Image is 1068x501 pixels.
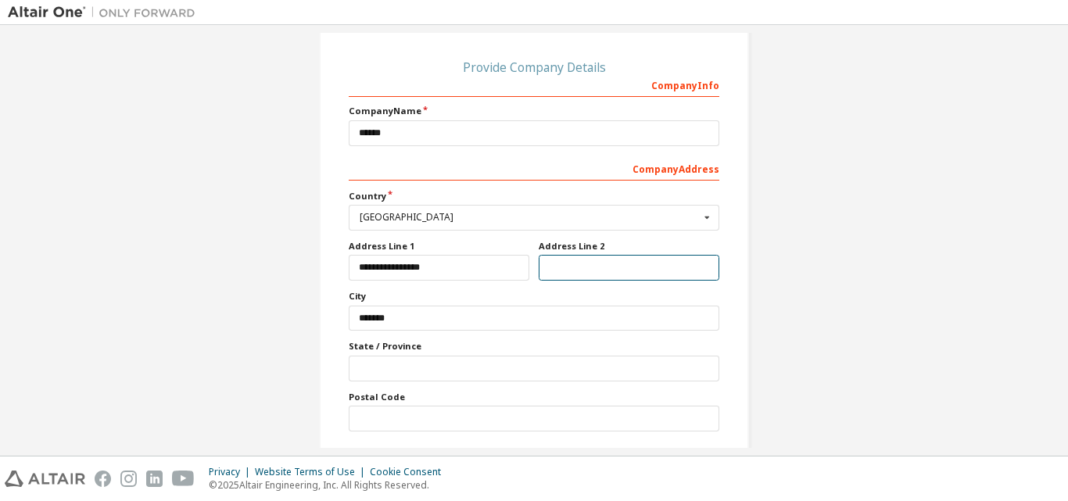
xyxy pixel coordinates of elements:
[120,471,137,487] img: instagram.svg
[349,63,719,72] div: Provide Company Details
[539,240,719,252] label: Address Line 2
[360,213,700,222] div: [GEOGRAPHIC_DATA]
[349,72,719,97] div: Company Info
[349,105,719,117] label: Company Name
[172,471,195,487] img: youtube.svg
[349,240,529,252] label: Address Line 1
[349,156,719,181] div: Company Address
[8,5,203,20] img: Altair One
[146,471,163,487] img: linkedin.svg
[5,471,85,487] img: altair_logo.svg
[349,290,719,302] label: City
[95,471,111,487] img: facebook.svg
[209,478,450,492] p: © 2025 Altair Engineering, Inc. All Rights Reserved.
[349,391,719,403] label: Postal Code
[209,466,255,478] div: Privacy
[370,466,450,478] div: Cookie Consent
[349,190,719,202] label: Country
[349,340,719,352] label: State / Province
[255,466,370,478] div: Website Terms of Use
